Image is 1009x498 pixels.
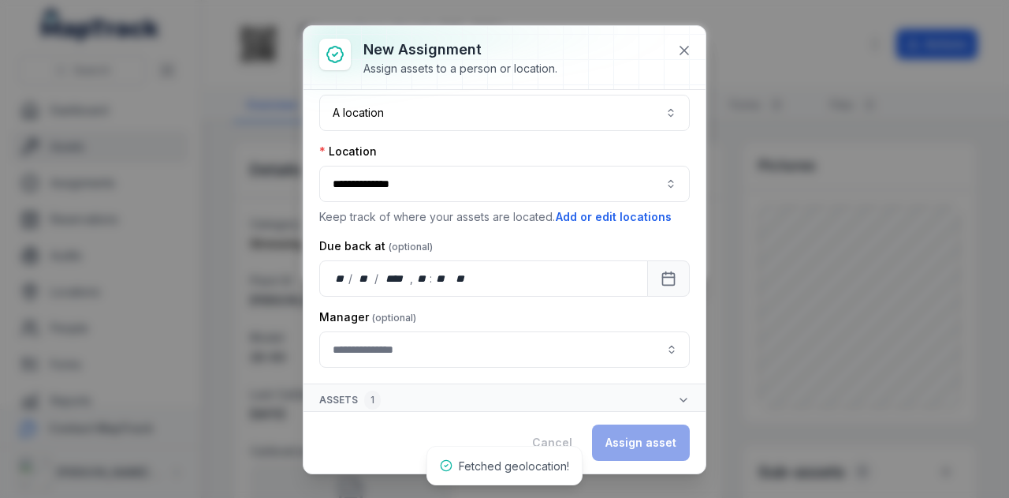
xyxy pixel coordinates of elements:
[363,61,557,77] div: Assign assets to a person or location.
[319,95,690,131] button: A location
[333,271,348,286] div: day,
[415,271,430,286] div: hour,
[348,271,354,286] div: /
[555,208,672,226] button: Add or edit locations
[319,238,433,254] label: Due back at
[430,271,434,286] div: :
[647,260,690,297] button: Calendar
[380,271,409,286] div: year,
[410,271,415,286] div: ,
[452,271,470,286] div: am/pm,
[364,391,381,410] div: 1
[434,271,449,286] div: minute,
[459,459,569,473] span: Fetched geolocation!
[354,271,375,286] div: month,
[319,391,381,410] span: Assets
[303,384,706,416] button: Assets1
[319,144,377,159] label: Location
[319,208,690,226] p: Keep track of where your assets are located.
[363,39,557,61] h3: New assignment
[374,271,380,286] div: /
[319,331,690,368] input: assignment-add:cf[907ad3fd-eed4-49d8-ad84-d22efbadc5a5]-label
[319,309,416,325] label: Manager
